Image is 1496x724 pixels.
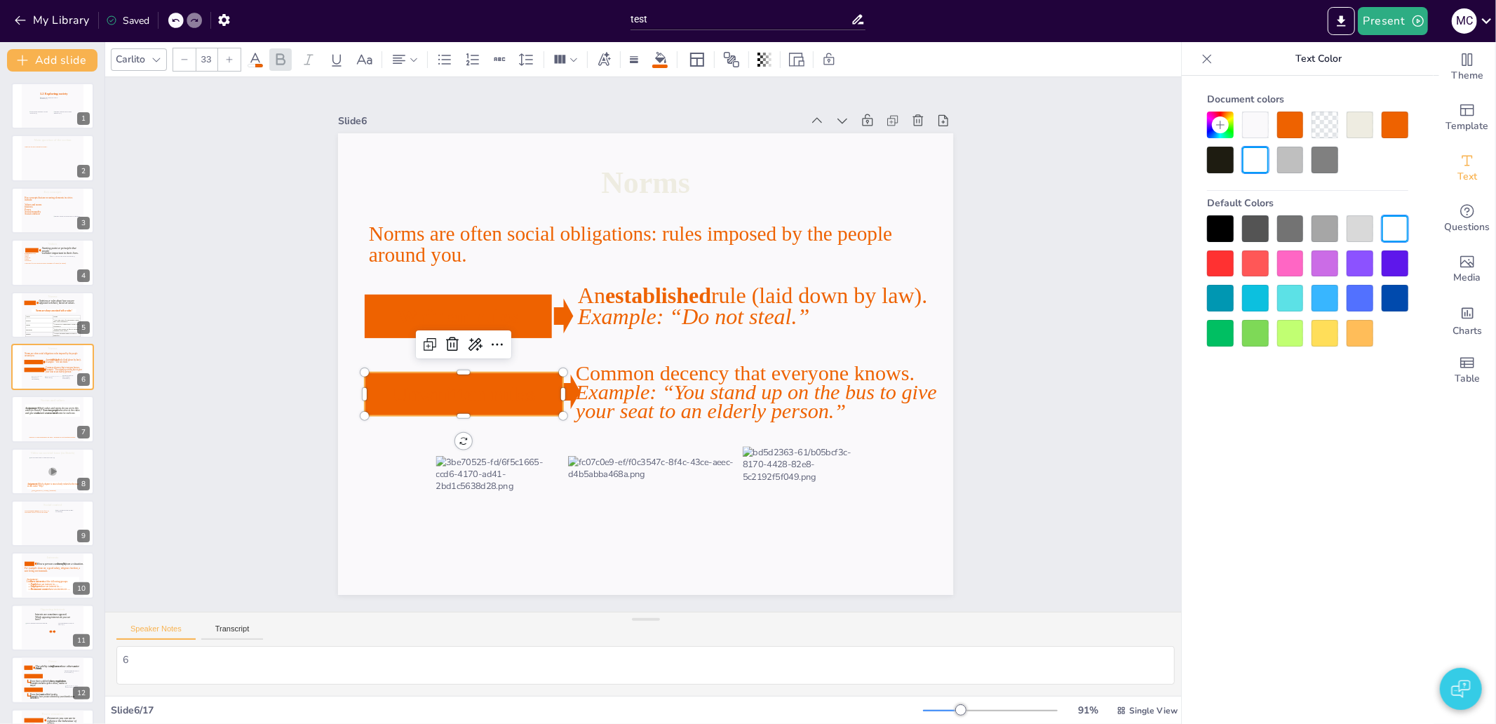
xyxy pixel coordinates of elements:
[1439,93,1495,143] div: Add ready made slides
[1445,220,1490,235] span: Questions
[26,333,31,335] span: Health
[53,319,79,322] span: “You take care of your parents when they can’t anymore.”
[1439,295,1495,345] div: Add charts and graphs
[11,344,94,390] div: 6
[11,552,94,598] div: 10
[1358,7,1428,35] button: Present
[1452,7,1477,35] button: M C
[77,269,90,282] div: 4
[1439,194,1495,244] div: Get real-time input from your audience
[1439,345,1495,396] div: Add a table
[631,9,851,29] input: Insert title
[77,165,90,177] div: 2
[1439,143,1495,194] div: Add text boxes
[201,624,264,640] button: Transcript
[26,328,32,330] span: Freedom
[11,500,94,547] div: 9
[593,48,614,71] div: Text effects
[106,14,149,27] div: Saved
[1452,8,1477,34] div: M C
[77,478,90,490] div: 8
[1129,705,1178,716] span: Single View
[550,48,581,71] div: Column Count
[11,396,94,442] div: 7
[1328,7,1355,35] button: Export to PowerPoint
[77,373,90,386] div: 6
[26,316,30,318] span: Value
[77,530,90,542] div: 9
[1218,42,1420,76] p: Text Color
[26,319,31,321] span: Family
[77,321,90,334] div: 5
[53,316,58,318] span: Norm
[626,48,642,71] div: Border settings
[11,292,94,338] div: 5
[1453,323,1482,339] span: Charts
[1207,87,1408,112] div: Document colors
[580,297,813,346] span: Example: “Do not steal.”
[77,426,90,438] div: 7
[1072,704,1105,717] div: 91 %
[1455,371,1480,387] span: Table
[11,657,94,703] div: 12
[26,324,30,326] span: Status
[723,51,740,68] span: Position
[11,187,94,234] div: 3
[53,333,76,336] span: “I work out three times a week to keep fit.”
[11,448,94,495] div: 8
[77,112,90,125] div: 1
[113,50,148,69] div: Carlito
[11,605,94,651] div: 11
[686,48,708,71] div: Layout
[786,48,807,71] div: Resize presentation
[1454,270,1481,286] span: Media
[1457,169,1477,185] span: Text
[11,9,95,32] button: My Library
[7,49,97,72] button: Add slide
[650,52,671,67] div: Background color
[73,687,90,699] div: 12
[363,83,826,145] div: Slide 6
[111,704,923,717] div: Slide 6 / 17
[53,328,79,331] span: “Everyone should be free to believe whatever they want.”
[73,582,90,595] div: 10
[1439,42,1495,93] div: Change the overall theme
[11,239,94,286] div: 4
[715,290,932,338] span: rule (laid down by law).
[11,83,94,129] div: 1
[116,624,196,640] button: Speaker Notes
[1207,191,1408,215] div: Default Colors
[116,646,1175,685] textarea: 6
[77,217,90,229] div: 3
[53,323,79,327] span: “I believe it’s important to earn a lot of money.”
[1446,119,1489,134] span: Template
[11,135,94,181] div: 2
[1439,244,1495,295] div: Add images, graphics, shapes or video
[73,634,90,647] div: 11
[1451,68,1483,83] span: Theme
